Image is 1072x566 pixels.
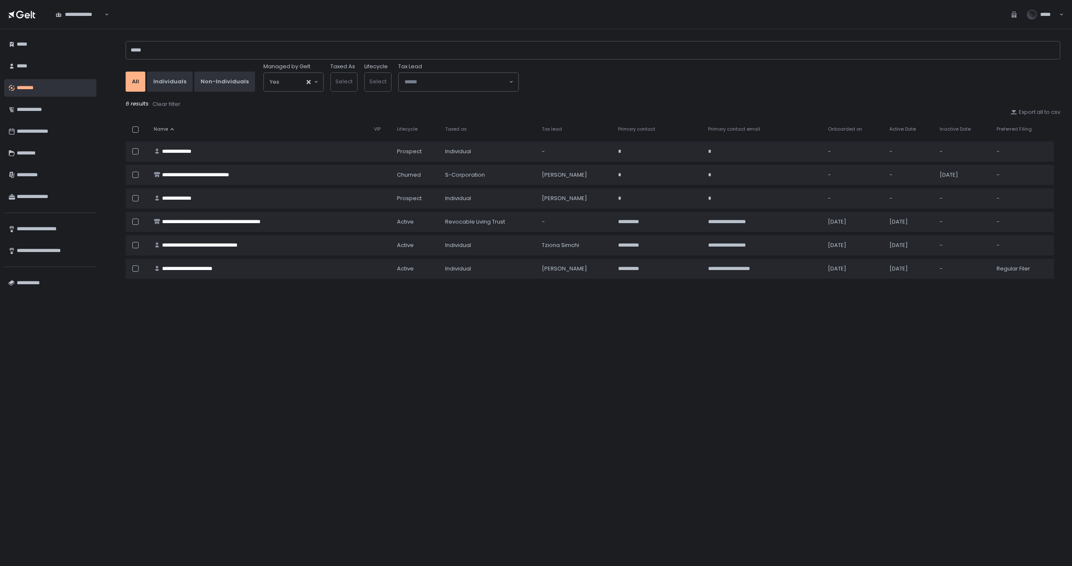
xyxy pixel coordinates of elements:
[445,195,532,202] div: Individual
[335,77,353,85] span: Select
[940,126,971,132] span: Inactive Date
[997,265,1049,273] div: Regular Filer
[445,148,532,155] div: Individual
[263,63,310,70] span: Managed by Gelt
[264,73,323,91] div: Search for option
[542,265,608,273] div: [PERSON_NAME]
[1010,108,1060,116] button: Export all to csv
[542,171,608,179] div: [PERSON_NAME]
[828,218,879,226] div: [DATE]
[889,242,930,249] div: [DATE]
[445,265,532,273] div: Individual
[889,148,930,155] div: -
[397,242,414,249] span: active
[201,78,249,85] div: Non-Individuals
[889,265,930,273] div: [DATE]
[399,73,518,91] div: Search for option
[542,218,608,226] div: -
[828,148,879,155] div: -
[828,171,879,179] div: -
[397,265,414,273] span: active
[126,72,145,92] button: All
[940,171,986,179] div: [DATE]
[940,242,986,249] div: -
[126,100,1060,108] div: 6 results
[397,195,422,202] span: prospect
[889,218,930,226] div: [DATE]
[154,126,168,132] span: Name
[397,126,417,132] span: Lifecycle
[997,126,1032,132] span: Preferred Filing
[397,171,421,179] span: churned
[445,242,532,249] div: Individual
[889,171,930,179] div: -
[708,126,760,132] span: Primary contact email
[374,126,381,132] span: VIP
[828,242,879,249] div: [DATE]
[542,148,608,155] div: -
[940,218,986,226] div: -
[405,78,508,86] input: Search for option
[940,265,986,273] div: -
[997,242,1049,249] div: -
[445,171,532,179] div: S-Corporation
[397,218,414,226] span: active
[542,242,608,249] div: Tziona Simchi
[940,148,986,155] div: -
[103,10,104,19] input: Search for option
[330,63,355,70] label: Taxed As
[618,126,655,132] span: Primary contact
[828,195,879,202] div: -
[279,78,306,86] input: Search for option
[194,72,255,92] button: Non-Individuals
[542,195,608,202] div: [PERSON_NAME]
[397,148,422,155] span: prospect
[445,218,532,226] div: Revocable Living Trust
[828,265,879,273] div: [DATE]
[542,126,562,132] span: Tax lead
[940,195,986,202] div: -
[889,195,930,202] div: -
[153,78,186,85] div: Individuals
[50,6,109,23] div: Search for option
[997,171,1049,179] div: -
[147,72,193,92] button: Individuals
[270,78,279,86] span: Yes
[398,63,422,70] span: Tax Lead
[445,126,467,132] span: Taxed as
[364,63,388,70] label: Lifecycle
[997,218,1049,226] div: -
[152,100,181,108] button: Clear filter
[307,80,311,84] button: Clear Selected
[152,100,180,108] div: Clear filter
[828,126,862,132] span: Onboarded on
[369,77,387,85] span: Select
[889,126,916,132] span: Active Date
[997,148,1049,155] div: -
[997,195,1049,202] div: -
[132,78,139,85] div: All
